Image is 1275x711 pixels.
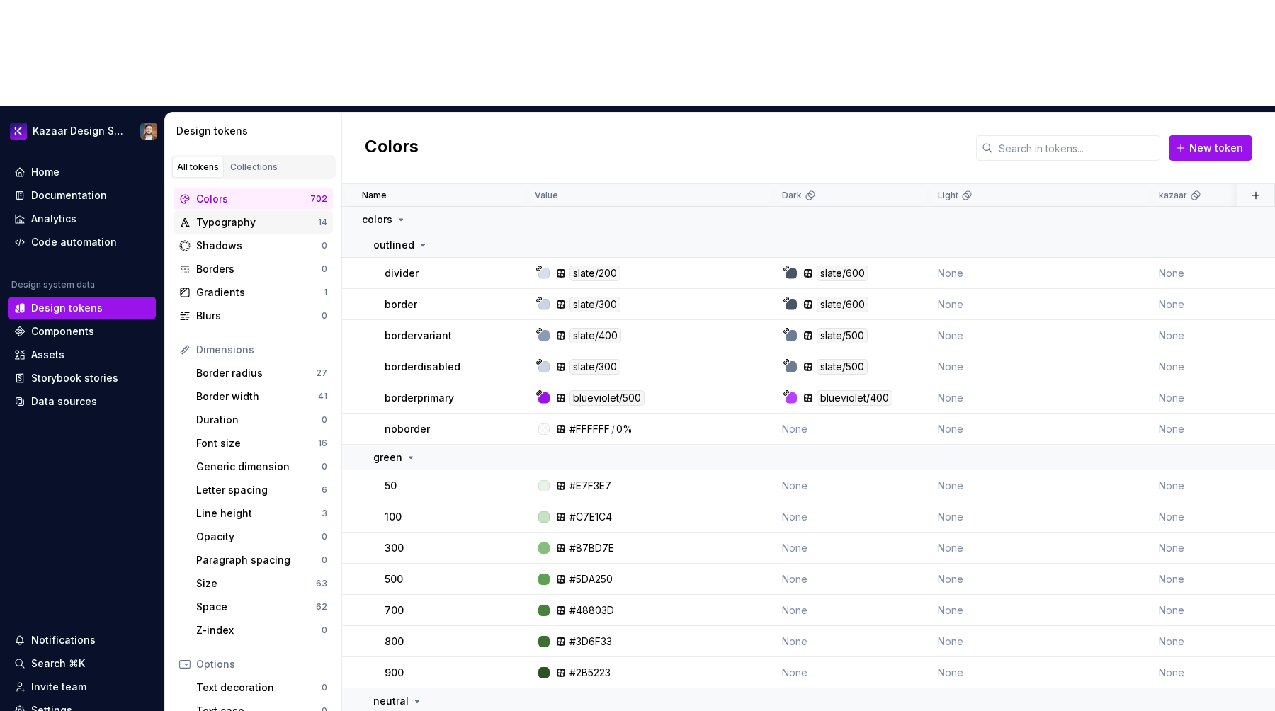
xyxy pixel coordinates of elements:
button: Kazaar Design SystemFrederic [3,115,161,146]
div: Space [196,600,316,614]
div: Paragraph spacing [196,553,322,567]
p: bordervariant [385,329,452,343]
p: borderdisabled [385,360,460,374]
td: None [773,533,929,564]
a: Paragraph spacing0 [191,549,333,571]
p: 800 [385,635,404,649]
td: None [773,595,929,626]
a: Colors702 [174,188,333,210]
a: Size63 [191,572,333,595]
div: Typography [196,215,318,229]
div: All tokens [177,161,219,173]
div: Dimensions [196,343,327,357]
td: None [929,258,1150,289]
td: None [773,501,929,533]
p: 100 [385,510,402,524]
div: Text decoration [196,681,322,695]
p: 900 [385,666,404,680]
div: #C7E1C4 [569,510,612,524]
div: Border radius [196,366,316,380]
a: Text decoration0 [191,676,333,699]
div: 0 [322,240,327,251]
div: Letter spacing [196,483,322,497]
div: Shadows [196,239,322,253]
td: None [773,414,929,445]
div: #5DA250 [569,572,613,586]
p: Value [535,190,558,201]
div: Font size [196,436,318,450]
div: Duration [196,413,322,427]
img: 430d0a0e-ca13-4282-b224-6b37fab85464.png [10,123,27,140]
td: None [929,470,1150,501]
div: Data sources [31,394,97,409]
div: Design system data [11,279,95,290]
a: Duration0 [191,409,333,431]
div: 0 [322,625,327,636]
div: 1 [324,287,327,298]
div: 0% [616,422,633,436]
div: Border width [196,389,318,404]
div: Analytics [31,212,76,226]
p: borderprimary [385,391,454,405]
a: Shadows0 [174,234,333,257]
a: Typography14 [174,211,333,234]
div: slate/200 [569,266,620,281]
div: blueviolet/500 [569,390,645,406]
button: New token [1169,135,1252,161]
a: Data sources [8,390,156,413]
div: Generic dimension [196,460,322,474]
div: Colors [196,192,310,206]
div: #87BD7E [569,541,614,555]
div: #3D6F33 [569,635,612,649]
div: 63 [316,578,327,589]
td: None [929,595,1150,626]
td: None [929,657,1150,688]
p: Name [362,190,387,201]
div: #48803D [569,603,614,618]
a: Border width41 [191,385,333,408]
td: None [773,564,929,595]
div: Assets [31,348,64,362]
div: Invite team [31,680,86,694]
td: None [929,351,1150,382]
td: None [929,414,1150,445]
div: 41 [318,391,327,402]
div: Kazaar Design System [33,124,123,138]
td: None [773,470,929,501]
td: None [929,382,1150,414]
a: Font size16 [191,432,333,455]
div: 0 [322,310,327,322]
p: 500 [385,572,403,586]
div: blueviolet/400 [817,390,892,406]
img: Frederic [140,123,157,140]
div: 3 [322,508,327,519]
div: 0 [322,461,327,472]
button: Notifications [8,629,156,652]
p: Light [938,190,958,201]
a: Line height3 [191,502,333,525]
a: Border radius27 [191,362,333,385]
div: Options [196,657,327,671]
div: Notifications [31,633,96,647]
span: New token [1189,141,1243,155]
div: Line height [196,506,322,521]
td: None [929,533,1150,564]
div: #2B5223 [569,666,611,680]
div: #E7F3E7 [569,479,611,493]
div: Components [31,324,94,339]
div: slate/300 [569,359,620,375]
div: 0 [322,531,327,542]
a: Letter spacing6 [191,479,333,501]
div: #FFFFFF [569,422,610,436]
div: Code automation [31,235,117,249]
div: 6 [322,484,327,496]
h2: Colors [365,135,419,161]
a: Documentation [8,184,156,207]
a: Gradients1 [174,281,333,304]
p: divider [385,266,419,280]
td: None [773,657,929,688]
td: None [929,289,1150,320]
div: Opacity [196,530,322,544]
td: None [929,501,1150,533]
p: 700 [385,603,404,618]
